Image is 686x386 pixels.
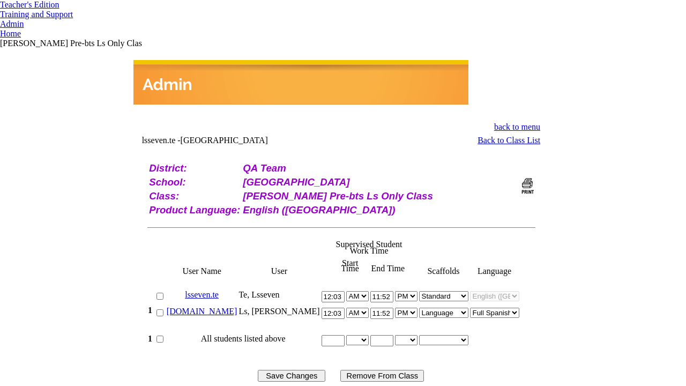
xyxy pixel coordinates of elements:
td: User [238,235,320,278]
input: Save Changes [258,370,325,382]
td: English ([GEOGRAPHIC_DATA]) [242,204,518,217]
img: teacher_arrow.png [59,3,65,8]
a: back to menu [494,122,540,131]
td: All students listed above [166,332,321,349]
td: [GEOGRAPHIC_DATA] [242,176,518,189]
nobr: [GEOGRAPHIC_DATA] [181,136,268,145]
img: teacher_arrow_small.png [73,14,77,17]
a: lsseven.te [185,290,219,299]
b: Class: [149,190,179,202]
td: Start Time [332,258,369,274]
span: Te, Lsseven [238,290,279,299]
b: District: [149,162,187,174]
td: Scaffolds [419,235,469,278]
td: End Time [370,258,407,274]
td: Language [469,235,520,278]
td: QA Team [242,162,518,175]
input: Use this button to remove the selected users from your class list. [340,370,424,382]
td: [PERSON_NAME] Pre-bts Ls Only Class [242,190,518,203]
a: [DOMAIN_NAME] [167,307,237,316]
td: User Name [166,235,238,278]
td: Supervised Student Work Time [332,239,406,257]
img: print_bw_off.gif [521,177,534,194]
b: School: [149,176,185,188]
td: lsseven.te - [142,136,387,145]
td: Ls, [PERSON_NAME] [238,305,320,322]
a: Back to Class List [478,136,540,145]
img: header [133,60,468,105]
b: 1 [148,334,152,343]
b: 1 [148,306,152,315]
b: Product Language: [149,204,240,216]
